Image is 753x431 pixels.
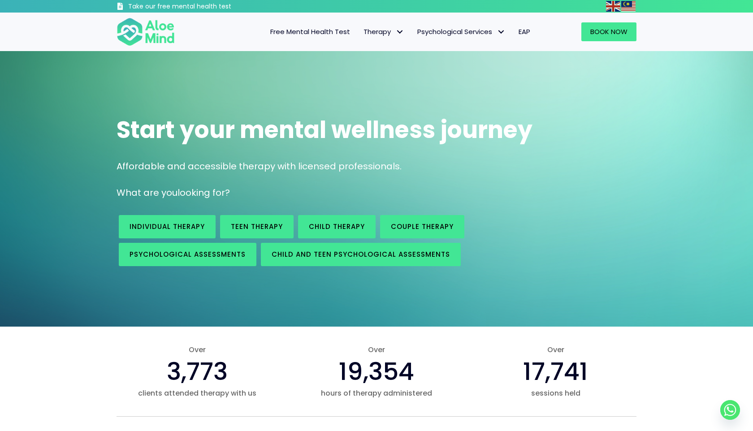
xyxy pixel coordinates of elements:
[220,215,294,238] a: Teen Therapy
[606,1,620,12] img: en
[119,215,216,238] a: Individual therapy
[270,27,350,36] span: Free Mental Health Test
[128,2,279,11] h3: Take our free mental health test
[590,27,627,36] span: Book Now
[475,345,636,355] span: Over
[720,400,740,420] a: Whatsapp
[117,113,532,146] span: Start your mental wellness journey
[117,388,278,398] span: clients attended therapy with us
[411,22,512,41] a: Psychological ServicesPsychological Services: submenu
[130,222,205,231] span: Individual therapy
[296,388,457,398] span: hours of therapy administered
[494,26,507,39] span: Psychological Services: submenu
[357,22,411,41] a: TherapyTherapy: submenu
[186,22,537,41] nav: Menu
[523,354,588,388] span: 17,741
[339,354,414,388] span: 19,354
[272,250,450,259] span: Child and Teen Psychological assessments
[380,215,464,238] a: Couple therapy
[117,160,636,173] p: Affordable and accessible therapy with licensed professionals.
[264,22,357,41] a: Free Mental Health Test
[512,22,537,41] a: EAP
[167,354,228,388] span: 3,773
[117,345,278,355] span: Over
[117,17,175,47] img: Aloe mind Logo
[119,243,256,266] a: Psychological assessments
[391,222,454,231] span: Couple therapy
[231,222,283,231] span: Teen Therapy
[130,250,246,259] span: Psychological assessments
[261,243,461,266] a: Child and Teen Psychological assessments
[117,2,279,13] a: Take our free mental health test
[581,22,636,41] a: Book Now
[298,215,376,238] a: Child Therapy
[621,1,636,11] a: Malay
[309,222,365,231] span: Child Therapy
[393,26,406,39] span: Therapy: submenu
[417,27,505,36] span: Psychological Services
[606,1,621,11] a: English
[117,186,177,199] span: What are you
[519,27,530,36] span: EAP
[621,1,636,12] img: ms
[475,388,636,398] span: sessions held
[364,27,404,36] span: Therapy
[177,186,230,199] span: looking for?
[296,345,457,355] span: Over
